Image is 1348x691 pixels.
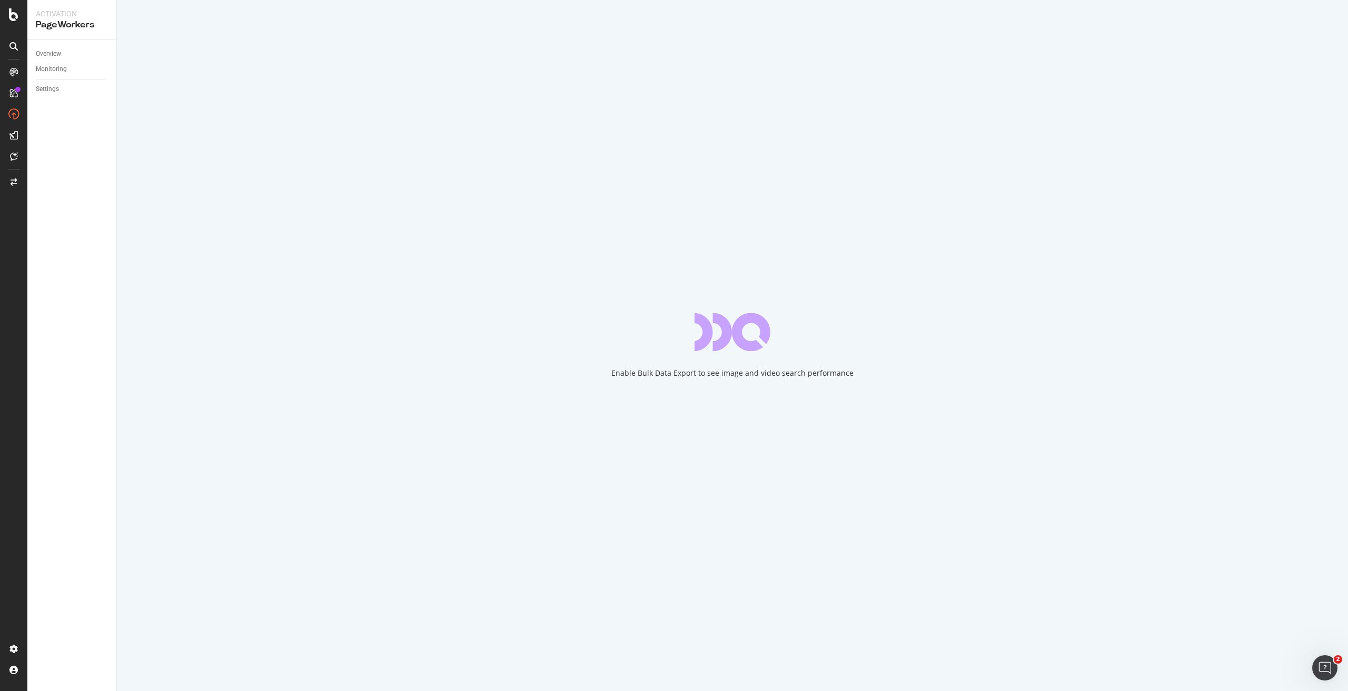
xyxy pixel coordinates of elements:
[36,64,67,75] div: Monitoring
[695,313,770,351] div: animation
[1312,655,1337,680] iframe: Intercom live chat
[1334,655,1342,664] span: 2
[36,84,109,95] a: Settings
[611,368,854,378] div: Enable Bulk Data Export to see image and video search performance
[36,48,109,59] a: Overview
[36,19,108,31] div: PageWorkers
[36,64,109,75] a: Monitoring
[36,84,59,95] div: Settings
[36,48,61,59] div: Overview
[36,8,108,19] div: Activation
